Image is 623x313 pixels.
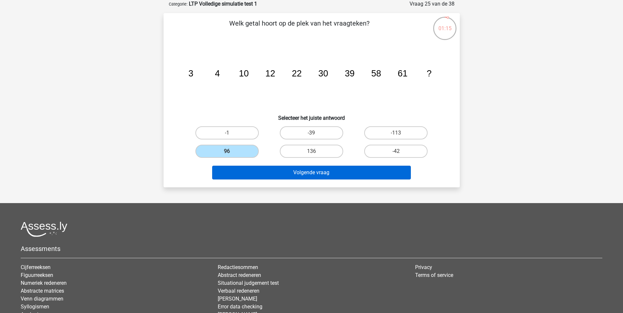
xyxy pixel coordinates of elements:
[169,2,188,7] small: Categorie:
[174,18,425,38] p: Welk getal hoort op de plek van het vraagteken?
[280,145,343,158] label: 136
[239,69,249,78] tspan: 10
[195,126,259,139] label: -1
[188,69,193,78] tspan: 3
[371,69,381,78] tspan: 58
[21,245,602,253] h5: Assessments
[364,126,428,139] label: -113
[218,296,257,302] a: [PERSON_NAME]
[265,69,275,78] tspan: 12
[21,296,63,302] a: Venn diagrammen
[345,69,354,78] tspan: 39
[318,69,328,78] tspan: 30
[21,272,53,278] a: Figuurreeksen
[212,166,411,179] button: Volgende vraag
[218,264,258,270] a: Redactiesommen
[215,69,220,78] tspan: 4
[427,69,432,78] tspan: ?
[292,69,301,78] tspan: 22
[21,221,67,237] img: Assessly logo
[195,145,259,158] label: 96
[21,303,49,310] a: Syllogismen
[433,16,457,32] div: 01:15
[174,110,449,121] h6: Selecteer het juiste antwoord
[364,145,428,158] label: -42
[21,288,64,294] a: Abstracte matrices
[415,272,453,278] a: Terms of service
[280,126,343,139] label: -39
[398,69,408,78] tspan: 61
[21,264,51,270] a: Cijferreeksen
[189,1,257,7] strong: LTP Volledige simulatie test 1
[415,264,432,270] a: Privacy
[21,280,67,286] a: Numeriek redeneren
[218,303,262,310] a: Error data checking
[218,288,259,294] a: Verbaal redeneren
[218,272,261,278] a: Abstract redeneren
[218,280,279,286] a: Situational judgement test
